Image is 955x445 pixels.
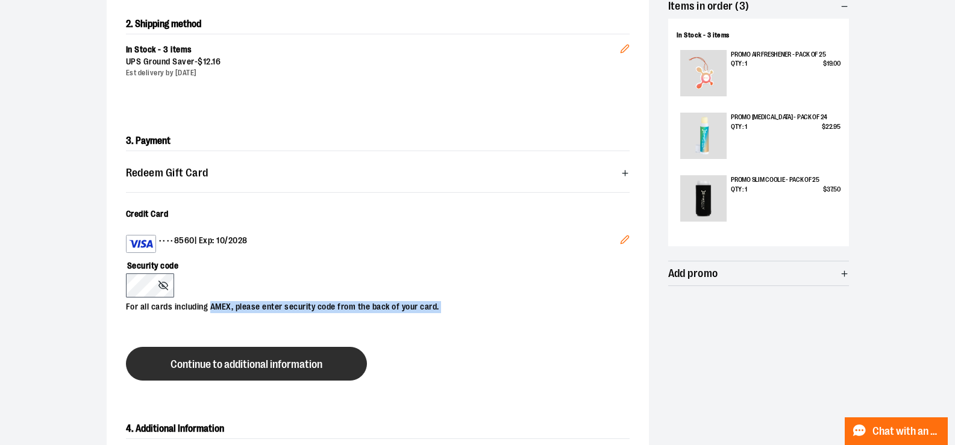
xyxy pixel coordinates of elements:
label: Security code [126,253,618,273]
p: Promo [MEDICAL_DATA] - Pack of 24 [731,113,840,122]
h2: 2. Shipping method [126,14,630,34]
span: Items in order (3) [668,1,750,12]
p: For all cards including AMEX, please enter security code from the back of your card. [126,297,618,313]
span: 19 [827,60,832,67]
span: Continue to additional information [171,359,322,370]
span: . [211,57,213,66]
span: Credit Card [126,209,169,219]
button: Edit [610,25,639,67]
span: . [832,123,833,131]
div: In Stock - 3 items [126,44,620,56]
span: 16 [212,57,221,66]
span: $ [822,123,825,131]
h2: 3. Payment [126,131,630,151]
div: •••• 8560 | Exp: 10/2028 [126,235,620,253]
span: 37 [827,185,832,193]
button: Chat with an Expert [845,417,948,445]
span: $ [198,57,203,66]
button: Continue to additional information [126,347,367,381]
p: Promo Air Freshener - Pack of 25 [731,50,840,60]
span: Chat with an Expert [872,426,941,437]
span: 12 [203,57,211,66]
span: Qty : 1 [731,59,747,69]
span: Redeem Gift Card [126,167,208,179]
span: Add promo [668,268,718,279]
div: Est delivery by [DATE] [126,68,620,78]
button: Redeem Gift Card [126,161,630,185]
p: Promo Slim Coolie - Pack of 25 [731,175,840,185]
div: UPS Ground Saver - [126,56,620,68]
span: . [832,60,833,67]
span: $ [823,185,827,193]
span: $ [823,60,827,67]
span: . [832,185,833,193]
span: 22 [825,123,832,131]
span: Qty : 1 [731,122,747,132]
span: 50 [833,185,840,193]
button: Edit [610,225,639,258]
h2: 4. Additional Information [126,419,630,439]
span: 95 [833,123,840,131]
img: Visa card example showing the 16-digit card number on the front of the card [129,237,153,251]
span: 00 [833,60,840,67]
span: Qty : 1 [731,185,747,194]
div: In Stock - 3 items [677,31,841,40]
button: Add promo [668,261,849,285]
